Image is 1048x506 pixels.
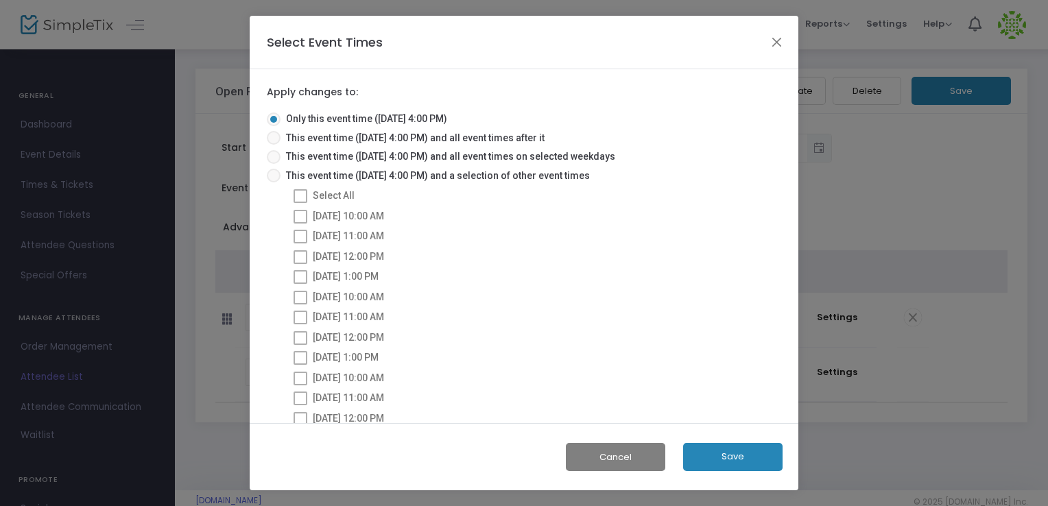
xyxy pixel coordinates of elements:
[313,210,384,221] span: [DATE] 10:00 AM
[267,86,358,99] label: Apply changes to:
[683,443,783,471] button: Save
[313,332,384,343] span: [DATE] 12:00 PM
[267,33,383,51] h4: Select Event Times
[313,271,379,282] span: [DATE] 1:00 PM
[313,251,384,262] span: [DATE] 12:00 PM
[313,190,355,201] span: Select All
[313,392,384,403] span: [DATE] 11:00 AM
[313,311,384,322] span: [DATE] 11:00 AM
[313,372,384,383] span: [DATE] 10:00 AM
[313,291,384,302] span: [DATE] 10:00 AM
[281,169,590,183] span: This event time ([DATE] 4:00 PM) and a selection of other event times
[313,413,384,424] span: [DATE] 12:00 PM
[313,230,384,241] span: [DATE] 11:00 AM
[313,352,379,363] span: [DATE] 1:00 PM
[281,149,615,164] span: This event time ([DATE] 4:00 PM) and all event times on selected weekdays
[768,33,786,51] button: Close
[281,131,545,145] span: This event time ([DATE] 4:00 PM) and all event times after it
[281,112,447,126] span: Only this event time ([DATE] 4:00 PM)
[566,443,665,471] button: Cancel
